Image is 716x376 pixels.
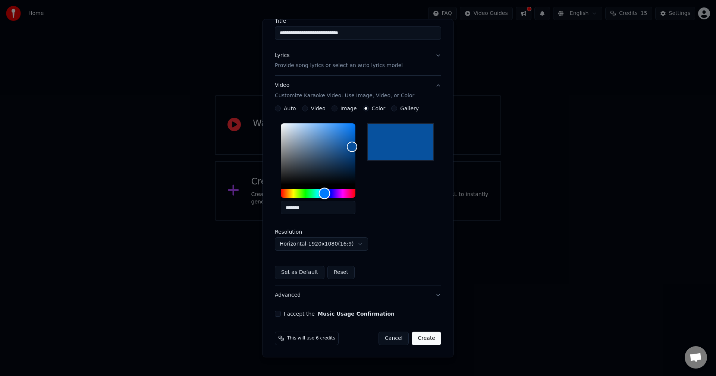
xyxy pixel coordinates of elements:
[275,62,403,69] p: Provide song lyrics or select an auto lyrics model
[275,45,441,75] button: LyricsProvide song lyrics or select an auto lyrics model
[275,76,441,105] button: VideoCustomize Karaoke Video: Use Image, Video, or Color
[327,266,355,279] button: Reset
[318,311,395,316] button: I accept the
[400,106,419,111] label: Gallery
[379,332,409,345] button: Cancel
[275,92,414,99] p: Customize Karaoke Video: Use Image, Video, or Color
[275,18,441,23] label: Title
[281,123,355,184] div: Color
[281,189,355,198] div: Hue
[275,266,324,279] button: Set as Default
[412,332,441,345] button: Create
[275,82,414,99] div: Video
[284,311,395,316] label: I accept the
[275,229,349,234] label: Resolution
[287,335,335,341] span: This will use 6 credits
[275,51,289,59] div: Lyrics
[340,106,357,111] label: Image
[284,106,296,111] label: Auto
[275,285,441,305] button: Advanced
[372,106,386,111] label: Color
[275,105,441,285] div: VideoCustomize Karaoke Video: Use Image, Video, or Color
[311,106,326,111] label: Video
